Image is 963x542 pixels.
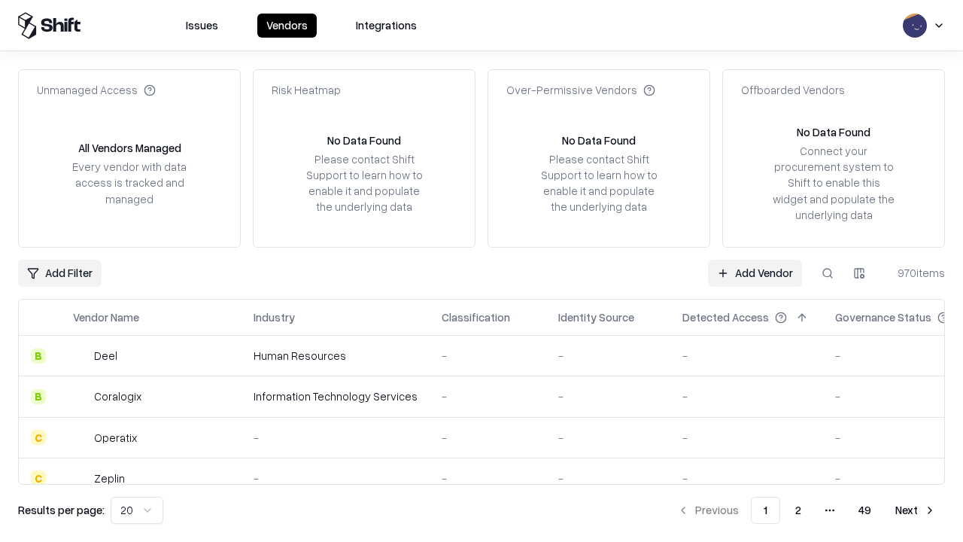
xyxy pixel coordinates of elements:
[257,14,317,38] button: Vendors
[771,143,896,223] div: Connect your procurement system to Shift to enable this widget and populate the underlying data
[73,470,88,486] img: Zeplin
[302,151,427,215] div: Please contact Shift Support to learn how to enable it and populate the underlying data
[885,265,945,281] div: 970 items
[327,132,401,148] div: No Data Found
[177,14,227,38] button: Issues
[254,348,418,364] div: Human Resources
[442,309,510,325] div: Classification
[73,349,88,364] img: Deel
[254,388,418,404] div: Information Technology Services
[797,124,870,140] div: No Data Found
[94,388,141,404] div: Coralogix
[558,470,658,486] div: -
[442,430,534,446] div: -
[708,260,802,287] a: Add Vendor
[31,389,46,404] div: B
[682,348,811,364] div: -
[751,497,780,524] button: 1
[835,309,931,325] div: Governance Status
[668,497,945,524] nav: pagination
[558,309,634,325] div: Identity Source
[558,348,658,364] div: -
[94,430,137,446] div: Operatix
[73,389,88,404] img: Coralogix
[94,348,117,364] div: Deel
[94,470,125,486] div: Zeplin
[73,430,88,445] img: Operatix
[31,470,46,486] div: C
[254,470,418,486] div: -
[682,430,811,446] div: -
[254,430,418,446] div: -
[682,470,811,486] div: -
[783,497,813,524] button: 2
[78,140,181,156] div: All Vendors Managed
[347,14,426,38] button: Integrations
[442,388,534,404] div: -
[31,349,46,364] div: B
[18,260,102,287] button: Add Filter
[558,388,658,404] div: -
[442,348,534,364] div: -
[886,497,945,524] button: Next
[682,388,811,404] div: -
[442,470,534,486] div: -
[272,82,341,98] div: Risk Heatmap
[536,151,661,215] div: Please contact Shift Support to learn how to enable it and populate the underlying data
[558,430,658,446] div: -
[254,309,295,325] div: Industry
[741,82,845,98] div: Offboarded Vendors
[846,497,883,524] button: 49
[37,82,156,98] div: Unmanaged Access
[506,82,655,98] div: Over-Permissive Vendors
[562,132,636,148] div: No Data Found
[67,159,192,206] div: Every vendor with data access is tracked and managed
[18,502,105,518] p: Results per page:
[31,430,46,445] div: C
[682,309,769,325] div: Detected Access
[73,309,139,325] div: Vendor Name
